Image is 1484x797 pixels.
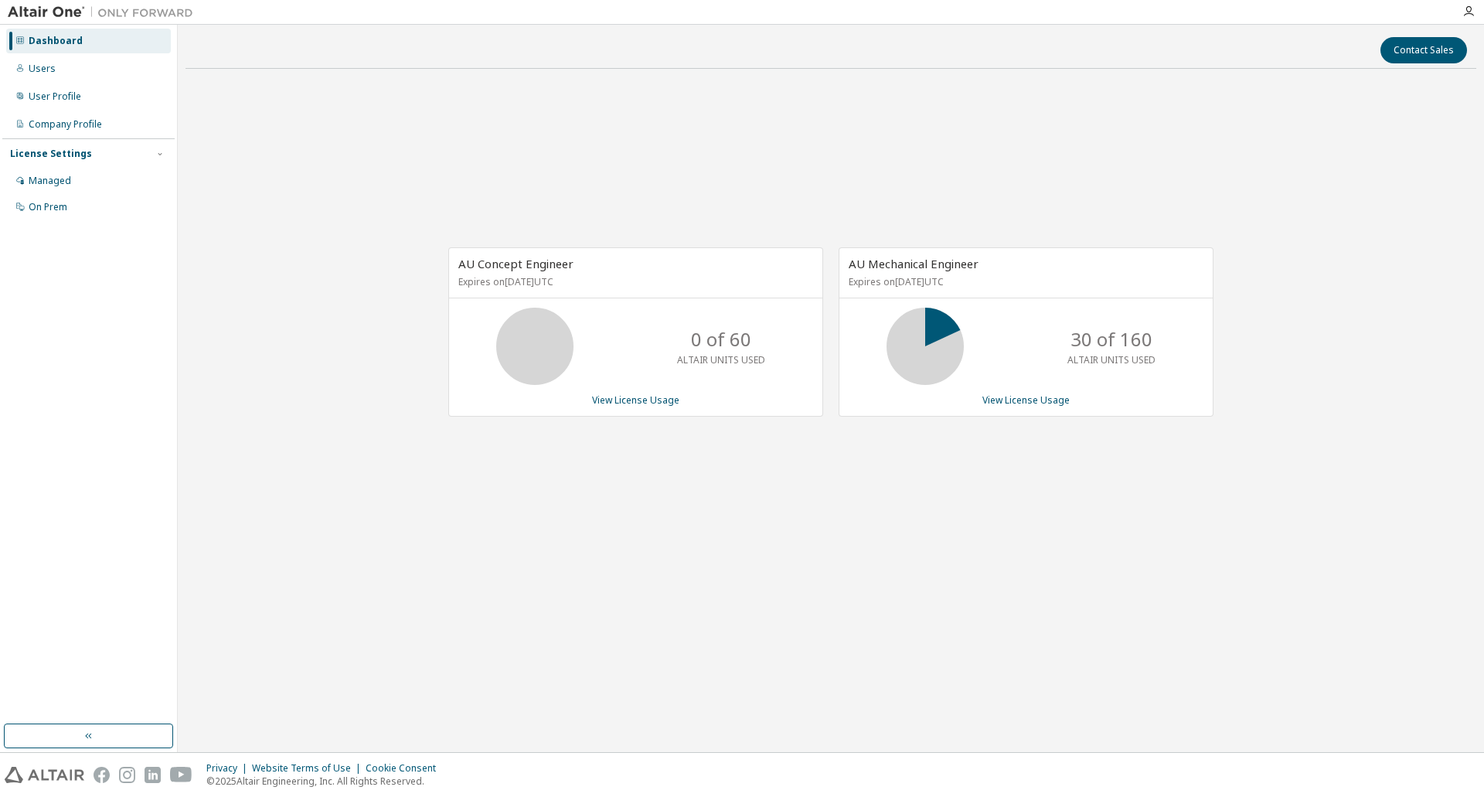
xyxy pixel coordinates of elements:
[592,393,679,407] a: View License Usage
[849,275,1200,288] p: Expires on [DATE] UTC
[29,35,83,47] div: Dashboard
[458,275,809,288] p: Expires on [DATE] UTC
[849,256,979,271] span: AU Mechanical Engineer
[5,767,84,783] img: altair_logo.svg
[691,326,751,353] p: 0 of 60
[206,775,445,788] p: © 2025 Altair Engineering, Inc. All Rights Reserved.
[119,767,135,783] img: instagram.svg
[10,148,92,160] div: License Settings
[206,762,252,775] div: Privacy
[29,175,71,187] div: Managed
[29,90,81,103] div: User Profile
[8,5,201,20] img: Altair One
[366,762,445,775] div: Cookie Consent
[29,201,67,213] div: On Prem
[1067,353,1156,366] p: ALTAIR UNITS USED
[458,256,574,271] span: AU Concept Engineer
[677,353,765,366] p: ALTAIR UNITS USED
[252,762,366,775] div: Website Terms of Use
[94,767,110,783] img: facebook.svg
[982,393,1070,407] a: View License Usage
[170,767,192,783] img: youtube.svg
[145,767,161,783] img: linkedin.svg
[1380,37,1467,63] button: Contact Sales
[29,63,56,75] div: Users
[1070,326,1152,353] p: 30 of 160
[29,118,102,131] div: Company Profile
